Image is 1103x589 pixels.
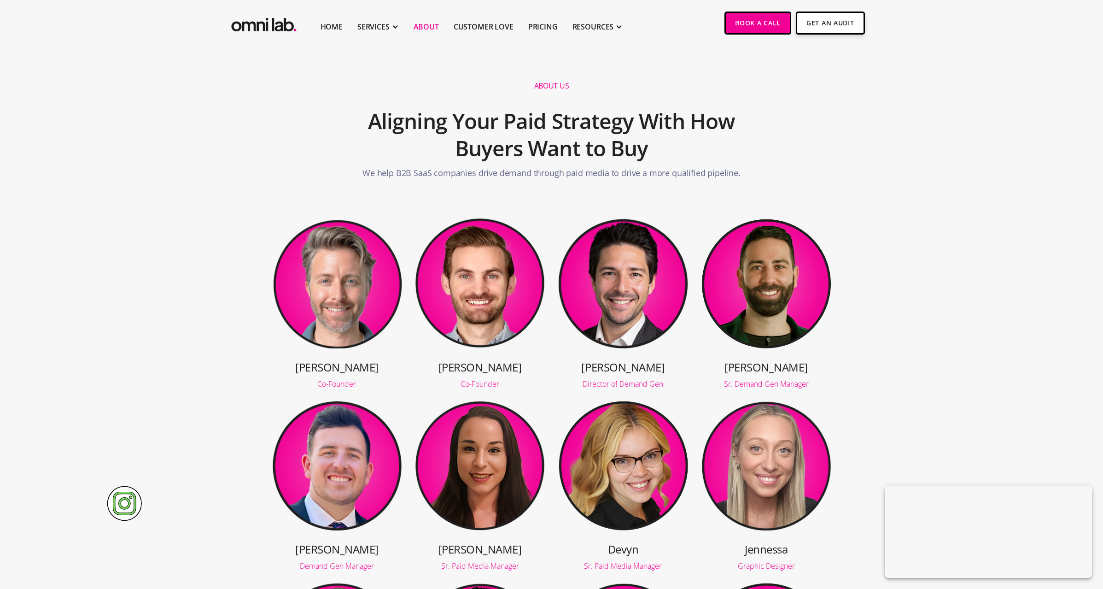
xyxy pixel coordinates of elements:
h1: About us [534,81,569,91]
h3: [PERSON_NAME] [558,359,689,375]
div: SERVICES [357,21,390,32]
div: Co-Founder [414,380,545,388]
a: home [229,12,298,34]
div: Sr. Paid Media Manager [558,562,689,570]
a: Pricing [528,21,558,32]
div: Demand Gen Manager [272,562,403,570]
a: Book a Call [724,12,791,35]
iframe: Chat Widget [1057,545,1103,589]
div: Co-Founder [272,380,403,388]
h3: [PERSON_NAME] [701,359,832,375]
h3: [PERSON_NAME] [272,359,403,375]
div: Sr. Paid Media Manager [414,562,545,570]
p: We help B2B SaaS companies drive demand through paid media to drive a more qualified pipeline. [362,167,741,184]
h3: [PERSON_NAME] [272,542,403,557]
a: Home [321,21,343,32]
div: Director of Demand Gen [558,380,689,388]
img: Omni Lab: B2B SaaS Demand Generation Agency [229,12,298,34]
h3: Devyn [558,542,689,557]
div: RESOURCES [572,21,614,32]
div: Sr. Demand Gen Manager [701,380,832,388]
h2: Aligning Your Paid Strategy With How Buyers Want to Buy [333,103,771,167]
div: Graphic Designer [701,562,832,570]
a: Get An Audit [796,12,864,35]
h3: Jennessa [701,542,832,557]
a: About [414,21,439,32]
a: Customer Love [454,21,514,32]
h3: [PERSON_NAME] [414,359,545,375]
h3: [PERSON_NAME] [414,542,545,557]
